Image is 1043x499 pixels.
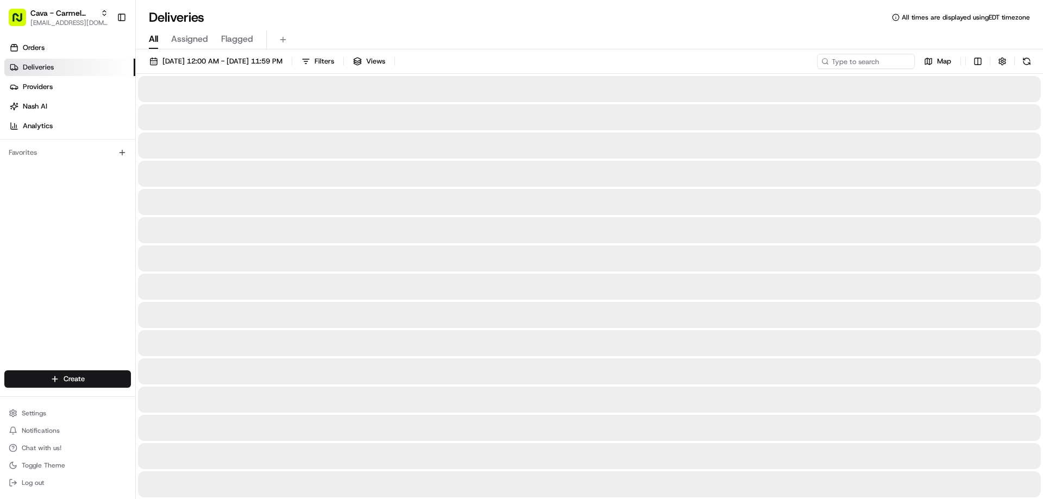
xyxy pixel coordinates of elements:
span: All times are displayed using EDT timezone [902,13,1030,22]
button: Notifications [4,423,131,438]
span: Settings [22,409,46,418]
span: Toggle Theme [22,461,65,470]
span: Deliveries [23,62,54,72]
a: Nash AI [4,98,135,115]
span: Providers [23,82,53,92]
button: Log out [4,475,131,490]
div: Favorites [4,144,131,161]
button: Refresh [1019,54,1034,69]
span: All [149,33,158,46]
button: Chat with us! [4,440,131,456]
button: Cava - Carmel Commons [30,8,96,18]
button: Map [919,54,956,69]
button: Settings [4,406,131,421]
input: Type to search [817,54,915,69]
a: Deliveries [4,59,135,76]
span: Analytics [23,121,53,131]
button: [DATE] 12:00 AM - [DATE] 11:59 PM [144,54,287,69]
span: Create [64,374,85,384]
span: Nash AI [23,102,47,111]
button: Filters [297,54,339,69]
span: Views [366,56,385,66]
a: Analytics [4,117,135,135]
span: Assigned [171,33,208,46]
span: Log out [22,478,44,487]
span: Flagged [221,33,253,46]
a: Orders [4,39,135,56]
span: Filters [315,56,334,66]
span: Chat with us! [22,444,61,452]
a: Providers [4,78,135,96]
span: Notifications [22,426,60,435]
span: Orders [23,43,45,53]
h1: Deliveries [149,9,204,26]
button: Views [348,54,390,69]
button: Cava - Carmel Commons[EMAIL_ADDRESS][DOMAIN_NAME] [4,4,112,30]
button: [EMAIL_ADDRESS][DOMAIN_NAME] [30,18,108,27]
button: Create [4,370,131,388]
span: Map [937,56,951,66]
button: Toggle Theme [4,458,131,473]
span: [DATE] 12:00 AM - [DATE] 11:59 PM [162,56,282,66]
